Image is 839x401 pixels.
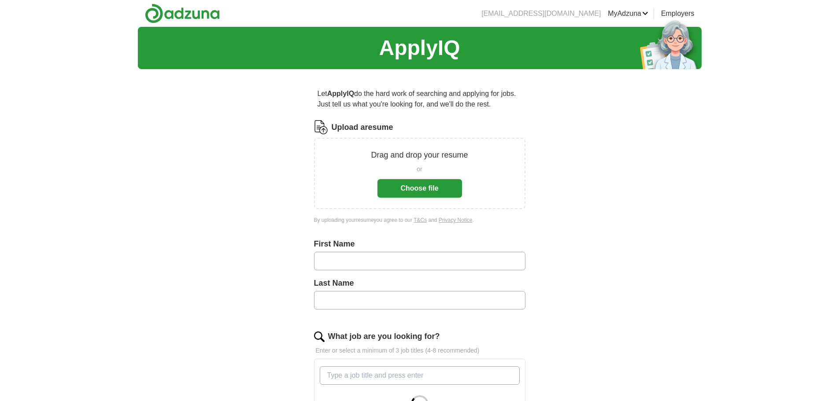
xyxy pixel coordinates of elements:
[314,346,525,355] p: Enter or select a minimum of 3 job titles (4-8 recommended)
[145,4,220,23] img: Adzuna logo
[314,216,525,224] div: By uploading your resume you agree to our and .
[481,8,601,19] li: [EMAIL_ADDRESS][DOMAIN_NAME]
[332,121,393,133] label: Upload a resume
[314,238,525,250] label: First Name
[439,217,473,223] a: Privacy Notice
[314,331,325,342] img: search.png
[414,217,427,223] a: T&Cs
[661,8,695,19] a: Employers
[377,179,462,198] button: Choose file
[371,149,468,161] p: Drag and drop your resume
[314,85,525,113] p: Let do the hard work of searching and applying for jobs. Just tell us what you're looking for, an...
[314,277,525,289] label: Last Name
[379,32,460,64] h1: ApplyIQ
[314,120,328,134] img: CV Icon
[327,90,354,97] strong: ApplyIQ
[417,165,422,174] span: or
[328,331,440,342] label: What job are you looking for?
[608,8,648,19] a: MyAdzuna
[320,366,520,385] input: Type a job title and press enter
